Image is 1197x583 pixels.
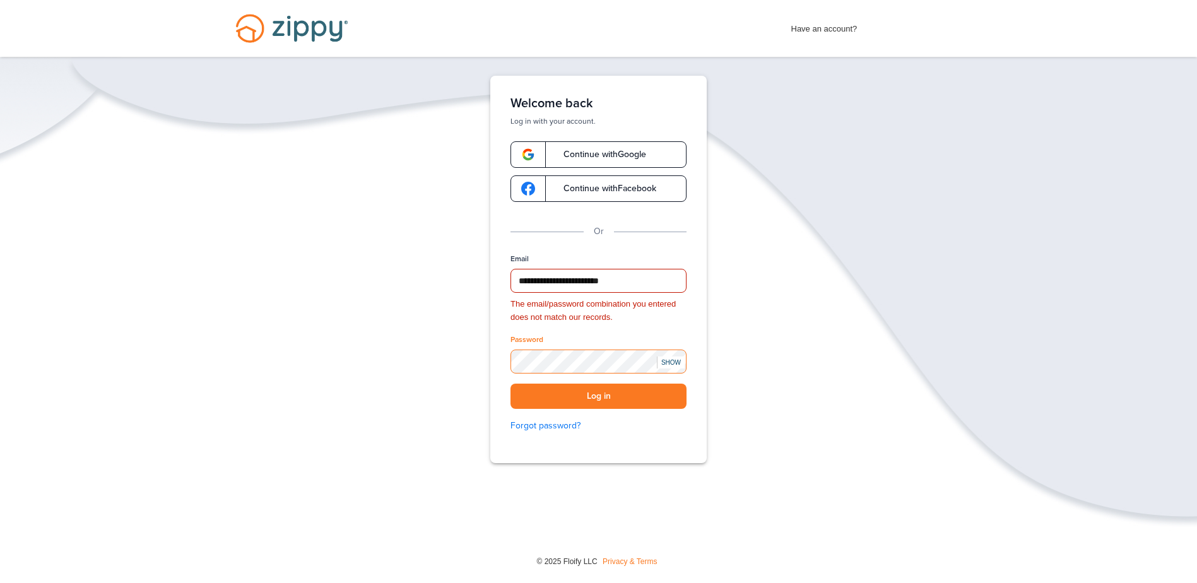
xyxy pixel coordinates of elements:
input: Email [510,269,687,293]
button: Log in [510,384,687,409]
label: Email [510,254,529,264]
p: Or [594,225,604,238]
a: Privacy & Terms [603,557,657,566]
a: google-logoContinue withFacebook [510,175,687,202]
a: google-logoContinue withGoogle [510,141,687,168]
span: Continue with Google [551,150,646,159]
span: Continue with Facebook [551,184,656,193]
input: Password [510,350,687,374]
div: The email/password combination you entered does not match our records. [510,298,687,324]
span: Have an account? [791,16,858,36]
label: Password [510,334,543,345]
h1: Welcome back [510,96,687,111]
span: © 2025 Floify LLC [536,557,597,566]
a: Forgot password? [510,419,687,433]
p: Log in with your account. [510,116,687,126]
img: google-logo [521,148,535,162]
div: SHOW [657,356,685,368]
img: google-logo [521,182,535,196]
